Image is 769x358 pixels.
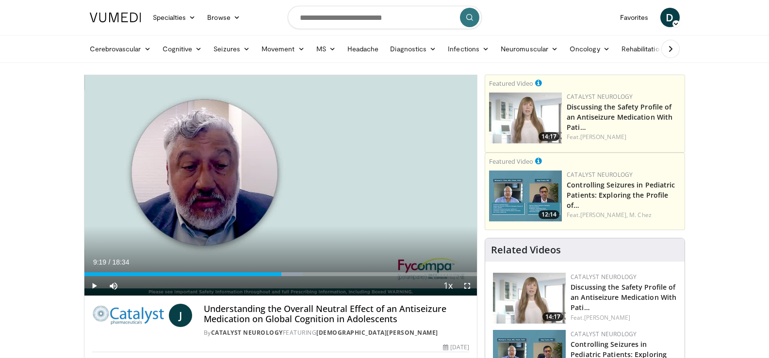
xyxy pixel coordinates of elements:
span: 12:14 [539,210,559,219]
button: Mute [104,276,123,296]
a: Rehabilitation [616,39,669,59]
a: Catalyst Neurology [567,171,633,179]
a: Discussing the Safety Profile of an Antiseizure Medication With Pati… [571,282,676,312]
a: Oncology [564,39,616,59]
div: Feat. [571,313,677,322]
a: D [660,8,680,27]
a: Discussing the Safety Profile of an Antiseizure Medication With Pati… [567,102,672,132]
a: Catalyst Neurology [571,273,637,281]
a: [PERSON_NAME] [580,133,626,141]
button: Fullscreen [458,276,477,296]
a: Seizures [208,39,256,59]
a: 14:17 [489,93,562,143]
a: Catalyst Neurology [211,328,283,337]
a: Controlling Seizures in Pediatric Patients: Exploring the Profile of… [567,180,675,210]
a: Movement [256,39,311,59]
h4: Understanding the Overall Neutral Effect of an Antiseizure Medication on Global Cognition in Adol... [204,304,470,325]
button: Playback Rate [438,276,458,296]
div: Progress Bar [84,272,477,276]
small: Featured Video [489,157,533,166]
a: Specialties [147,8,202,27]
small: Featured Video [489,79,533,88]
span: 18:34 [112,258,129,266]
h4: Related Videos [491,244,561,256]
img: 5e01731b-4d4e-47f8-b775-0c1d7f1e3c52.png.150x105_q85_crop-smart_upscale.jpg [489,171,562,221]
a: [DEMOGRAPHIC_DATA][PERSON_NAME] [316,328,438,337]
span: / [109,258,111,266]
div: Feat. [567,133,681,141]
a: Browse [201,8,246,27]
a: Favorites [614,8,654,27]
img: c23d0a25-a0b6-49e6-ba12-869cdc8b250a.png.150x105_q85_crop-smart_upscale.jpg [489,93,562,143]
span: 14:17 [542,312,563,321]
input: Search topics, interventions [288,6,482,29]
a: 14:17 [493,273,566,324]
div: Feat. [567,211,681,219]
span: 9:19 [93,258,106,266]
a: Diagnostics [384,39,442,59]
a: Infections [442,39,495,59]
button: Play [84,276,104,296]
a: Catalyst Neurology [571,330,637,338]
a: J [169,304,192,327]
a: Headache [342,39,385,59]
img: c23d0a25-a0b6-49e6-ba12-869cdc8b250a.png.150x105_q85_crop-smart_upscale.jpg [493,273,566,324]
img: VuMedi Logo [90,13,141,22]
a: M. Chez [629,211,652,219]
img: Catalyst Neurology [92,304,165,327]
span: 14:17 [539,132,559,141]
a: MS [311,39,342,59]
a: Cerebrovascular [84,39,157,59]
a: 12:14 [489,171,562,221]
div: By FEATURING [204,328,470,337]
a: Catalyst Neurology [567,93,633,101]
a: [PERSON_NAME], [580,211,628,219]
a: Cognitive [157,39,208,59]
a: Neuromuscular [495,39,564,59]
div: [DATE] [443,343,469,352]
a: [PERSON_NAME] [584,313,630,322]
video-js: Video Player [84,75,477,296]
